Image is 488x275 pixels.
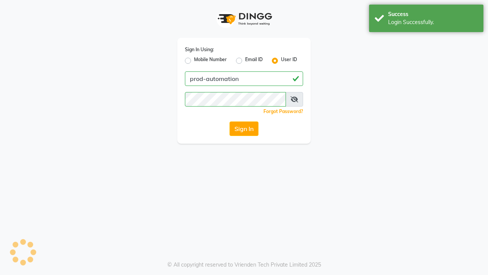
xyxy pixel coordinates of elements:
[213,8,274,30] img: logo1.svg
[194,56,227,65] label: Mobile Number
[388,10,478,18] div: Success
[185,71,303,86] input: Username
[245,56,263,65] label: Email ID
[388,18,478,26] div: Login Successfully.
[281,56,297,65] label: User ID
[185,92,286,107] input: Username
[230,121,258,136] button: Sign In
[263,108,303,114] a: Forgot Password?
[185,46,214,53] label: Sign In Using:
